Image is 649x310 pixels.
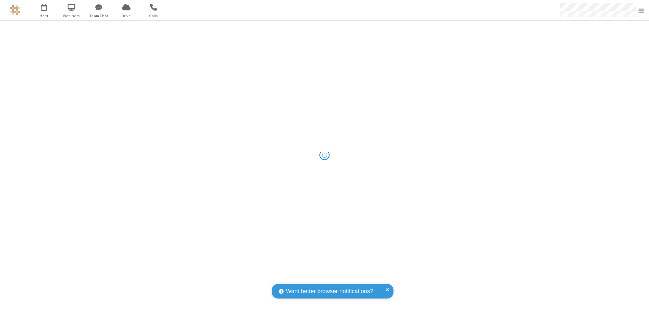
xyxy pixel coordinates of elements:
[114,13,139,19] span: Drive
[286,287,373,296] span: Want better browser notifications?
[59,13,84,19] span: Webinars
[141,13,166,19] span: Calls
[31,13,57,19] span: Meet
[86,13,112,19] span: Team Chat
[10,5,20,15] img: QA Selenium DO NOT DELETE OR CHANGE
